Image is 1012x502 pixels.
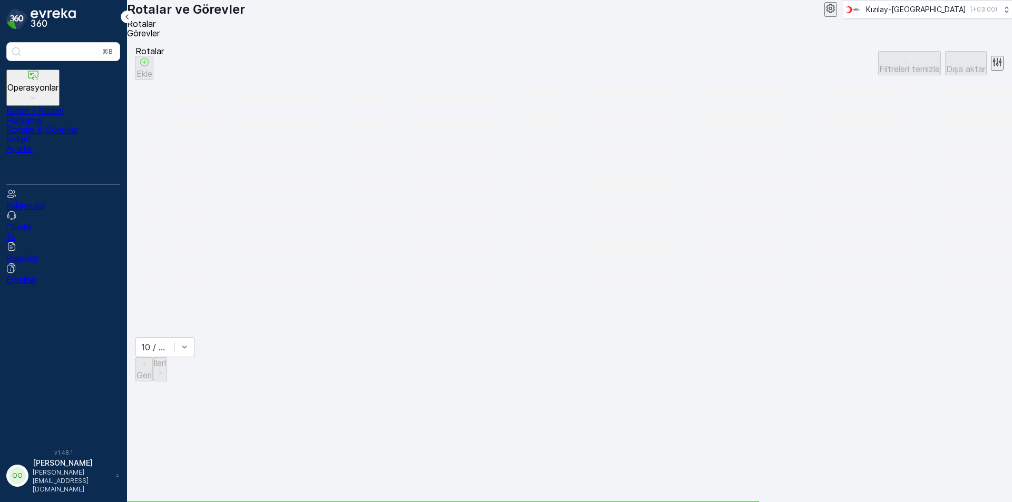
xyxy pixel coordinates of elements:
a: Olaylar13 [6,212,120,241]
img: k%C4%B1z%C4%B1lay.png [843,4,862,15]
button: Ekle [135,56,153,80]
p: Rotalar [135,46,164,56]
p: Kullanıcılar [6,201,120,210]
p: İleri [154,358,166,368]
p: Olaylar [6,222,120,232]
a: Rapor - Kızılay [6,106,120,115]
a: Kullanıcılar [6,191,120,210]
img: logo_dark-DEwI_e13.png [31,8,76,29]
button: Geri [135,357,153,381]
a: Ayarlar [6,144,120,153]
p: ( +03:00 ) [970,5,997,14]
button: İleri [153,357,167,381]
p: Operasyonlar [7,83,59,92]
a: Rotalar & Görevler [6,125,120,134]
div: OO [9,467,26,484]
span: v 1.48.1 [6,449,120,456]
button: OO[PERSON_NAME][PERSON_NAME][EMAIL_ADDRESS][DOMAIN_NAME] [6,458,120,494]
p: Kızılay-[GEOGRAPHIC_DATA] [866,4,966,15]
p: Geri [137,370,152,380]
p: 13 [6,232,120,241]
a: Planlama [6,115,120,125]
p: Dışa aktar [946,64,986,74]
a: Evraklar [6,265,120,284]
button: Filtreleri temizle [878,51,941,75]
p: Filtreleri temizle [879,64,940,74]
a: Raporlar [6,243,120,263]
p: [PERSON_NAME][EMAIL_ADDRESS][DOMAIN_NAME] [33,468,111,494]
p: ⌘B [102,47,113,56]
p: [PERSON_NAME] [33,458,111,468]
button: Operasyonlar [6,70,60,106]
button: Dışa aktar [945,51,987,75]
p: Evraklar [6,275,120,284]
span: Rotalar [127,18,155,29]
p: Raporlar [6,253,120,263]
img: logo [6,8,27,29]
a: Kokpit [6,134,120,144]
p: Ekle [137,69,152,78]
p: Rotalar ve Görevler [127,1,245,18]
span: Görevler [127,28,160,38]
